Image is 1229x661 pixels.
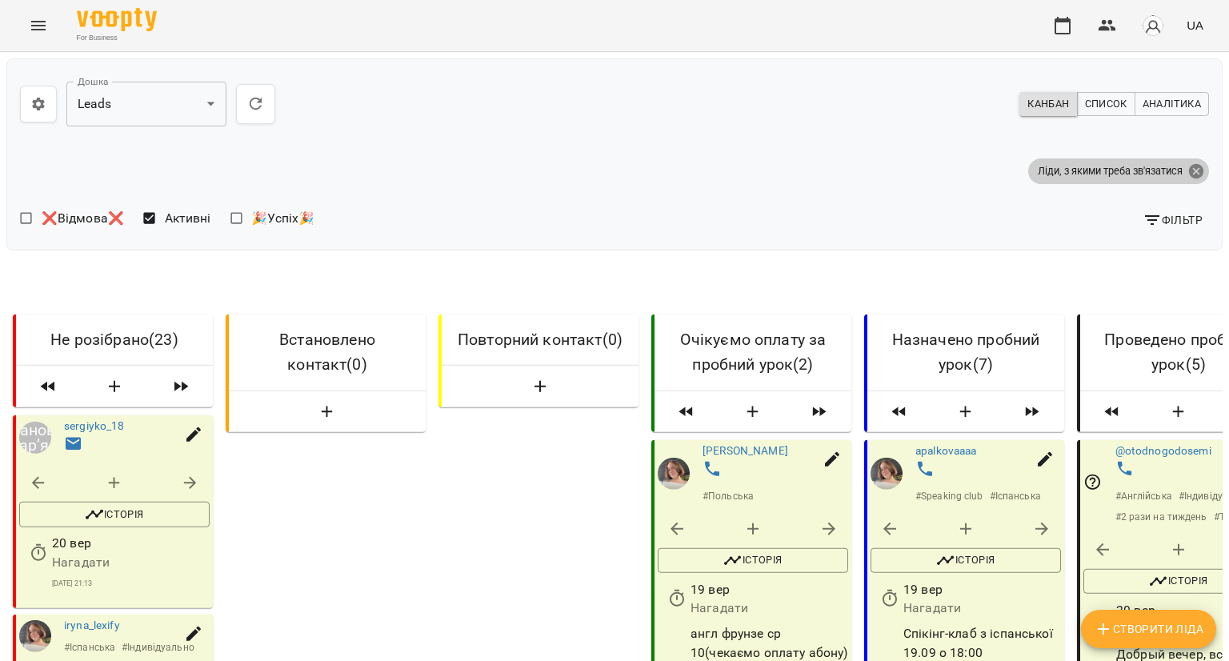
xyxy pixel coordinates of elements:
[1180,10,1210,40] button: UA
[990,490,1041,504] p: # Іспанська
[19,6,58,45] button: Menu
[52,553,210,572] p: Нагадати
[235,398,419,427] button: Створити Ліда
[1144,398,1213,427] button: Створити Ліда
[52,579,210,590] p: [DATE] 21:13
[1115,490,1172,504] p: # Англійська
[27,506,202,525] span: Історія
[879,551,1053,571] span: Історія
[19,503,210,528] button: Історія
[1115,511,1207,525] p: # 2 рази на тиждень
[29,327,200,352] h6: Не розібрано ( 23 )
[703,445,788,458] a: [PERSON_NAME]
[719,398,787,427] button: Створити Ліда
[1028,164,1192,178] span: Ліди, з якими треба зв'язатися
[915,490,983,504] p: # Speaking club
[165,209,211,228] span: Активні
[794,398,845,427] span: Пересунути лідів з колонки
[1019,92,1077,116] button: Канбан
[242,327,413,378] h6: Встановлено контакт ( 0 )
[42,209,124,228] span: ❌Відмова❌
[77,33,157,43] span: For Business
[661,398,712,427] span: Пересунути лідів з колонки
[122,640,194,655] p: # Індивідуально
[915,445,977,458] a: apalkovaaaa
[80,373,149,402] button: Створити Ліда
[874,398,925,427] span: Пересунути лідів з колонки
[703,490,754,504] p: # Польська
[691,599,848,618] p: Нагадати
[1081,610,1216,648] button: Створити Ліда
[667,327,839,378] h6: Очікуємо оплату за пробний урок ( 2 )
[64,419,125,432] a: sergiyko_18
[1094,619,1203,639] span: Створити Ліда
[1142,14,1164,37] img: avatar_s.png
[1027,95,1069,113] span: Канбан
[66,82,226,126] div: Leads
[52,534,210,553] p: 20 вер
[903,580,1061,599] p: 19 вер
[880,327,1051,378] h6: Назначено пробний урок ( 7 )
[658,548,848,574] button: Історія
[903,599,1061,618] p: Нагадати
[931,398,1000,427] button: Створити Ліда
[19,620,51,652] img: Кліщик Варвара Дмитрівна
[19,423,51,455] a: Іванова Дарʼя
[871,458,903,490] img: Кліщик Варвара Дмитрівна
[1135,92,1209,116] button: Аналітика
[1136,206,1209,234] button: Фільтр
[454,327,626,352] h6: Повторний контакт ( 0 )
[871,548,1061,574] button: Історія
[448,373,632,402] button: Створити Ліда
[1115,445,1211,458] a: @otodnogodosemi
[22,373,74,402] span: Пересунути лідів з колонки
[658,458,690,490] img: Кліщик Варвара Дмитрівна
[155,373,206,402] span: Пересунути лідів з колонки
[666,551,840,571] span: Історія
[1085,95,1127,113] span: Список
[251,209,314,228] span: 🎉Успіх🎉
[1187,17,1203,34] span: UA
[1028,158,1209,184] div: Ліди, з якими треба зв'язатися
[1143,95,1201,113] span: Аналітика
[1087,398,1138,427] span: Пересунути лідів з колонки
[691,580,848,599] p: 19 вер
[64,640,115,655] p: # Іспанська
[1077,92,1135,116] button: Список
[1007,398,1058,427] span: Пересунути лідів з колонки
[64,619,120,631] a: iryna_lexify
[77,8,157,31] img: Voopty Logo
[1083,473,1103,492] svg: Відповідальний співробітник не заданий
[1143,210,1203,230] span: Фільтр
